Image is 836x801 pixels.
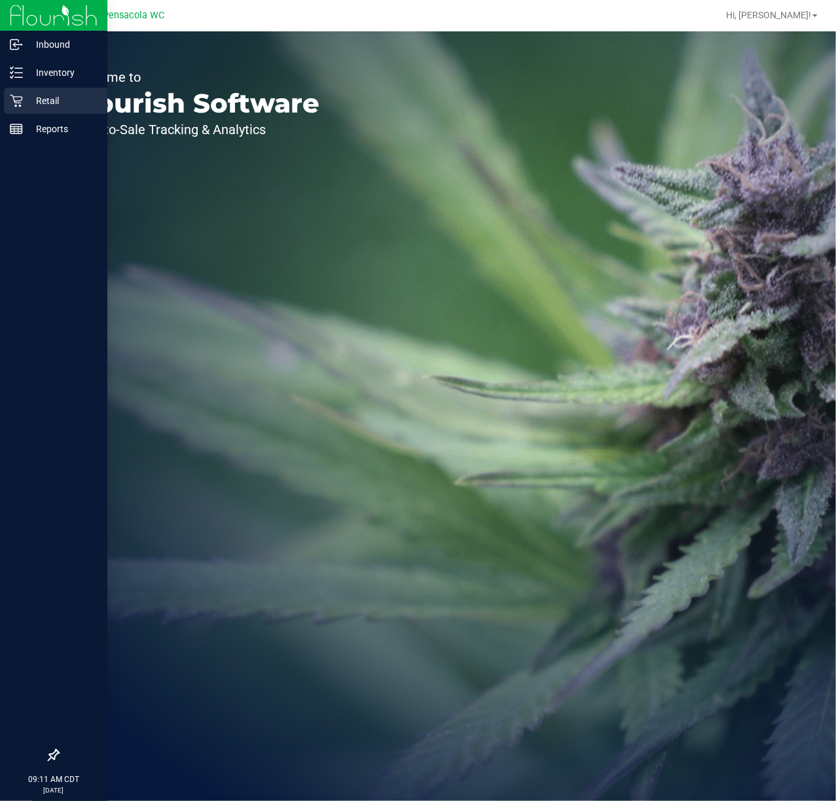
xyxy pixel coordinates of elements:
[71,123,319,136] p: Seed-to-Sale Tracking & Analytics
[10,122,23,135] inline-svg: Reports
[726,10,811,20] span: Hi, [PERSON_NAME]!
[23,121,101,137] p: Reports
[103,10,164,21] span: Pensacola WC
[6,774,101,785] p: 09:11 AM CDT
[71,71,319,84] p: Welcome to
[10,94,23,107] inline-svg: Retail
[23,93,101,109] p: Retail
[10,38,23,51] inline-svg: Inbound
[6,785,101,795] p: [DATE]
[10,66,23,79] inline-svg: Inventory
[23,37,101,52] p: Inbound
[71,90,319,116] p: Flourish Software
[23,65,101,80] p: Inventory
